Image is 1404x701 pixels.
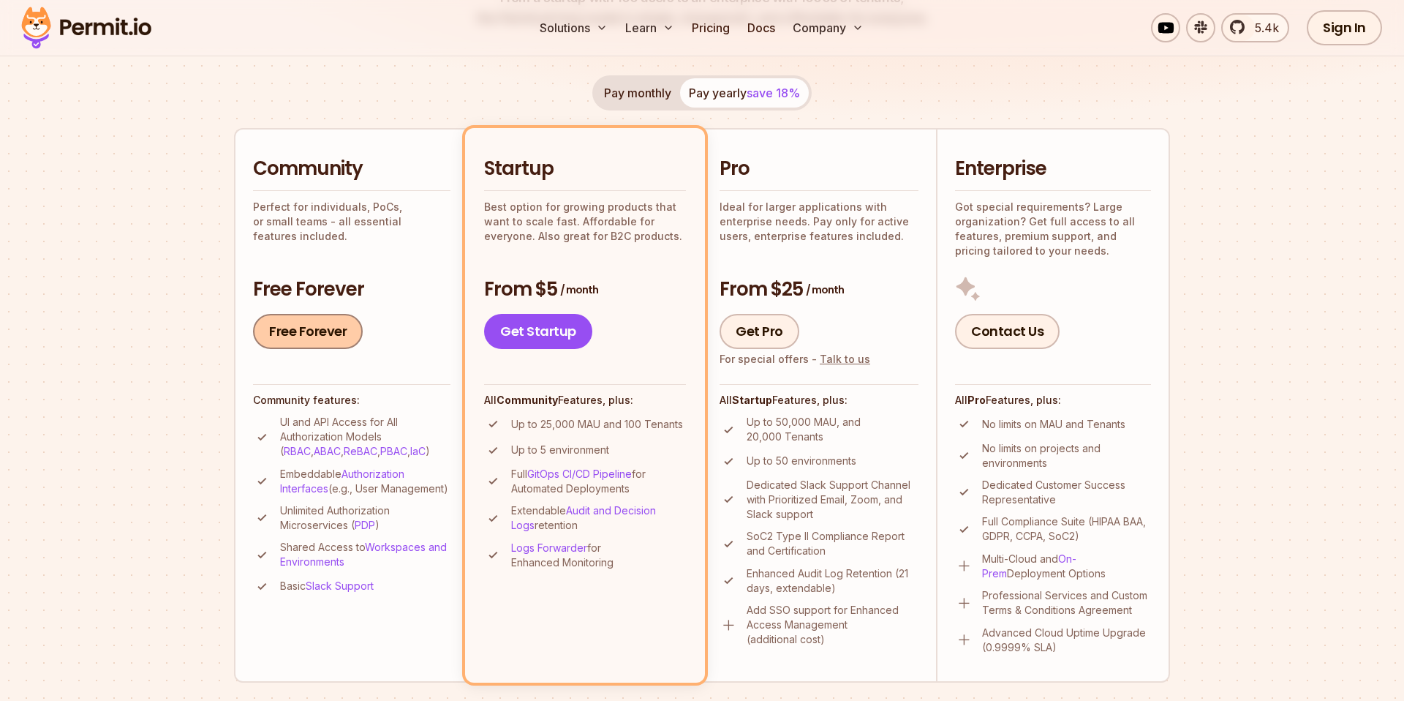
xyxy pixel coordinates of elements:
p: Advanced Cloud Uptime Upgrade (0.9999% SLA) [982,626,1151,655]
h3: Free Forever [253,277,450,303]
a: Get Startup [484,314,592,349]
p: Multi-Cloud and Deployment Options [982,552,1151,581]
a: Logs Forwarder [511,541,587,554]
p: Full for Automated Deployments [511,467,686,496]
h4: All Features, plus: [955,393,1151,408]
p: SoC2 Type II Compliance Report and Certification [747,529,918,558]
h3: From $5 [484,277,686,303]
a: 5.4k [1221,13,1289,42]
span: 5.4k [1246,19,1279,37]
a: Talk to us [820,353,870,365]
p: Ideal for larger applications with enterprise needs. Pay only for active users, enterprise featur... [720,200,918,244]
h2: Enterprise [955,156,1151,182]
a: Authorization Interfaces [280,468,404,495]
p: Basic [280,579,374,593]
span: / month [806,282,844,297]
a: PBAC [380,445,407,457]
a: RBAC [284,445,311,457]
h2: Startup [484,156,686,182]
h4: All Features, plus: [484,393,686,408]
h2: Pro [720,156,918,182]
p: Got special requirements? Large organization? Get full access to all features, premium support, a... [955,200,1151,258]
strong: Startup [732,394,772,406]
a: ABAC [314,445,341,457]
a: ReBAC [344,445,377,457]
p: Up to 25,000 MAU and 100 Tenants [511,417,683,432]
span: / month [560,282,598,297]
a: Audit and Decision Logs [511,504,656,531]
a: Contact Us [955,314,1060,349]
p: Shared Access to [280,540,450,569]
p: Unlimited Authorization Microservices ( ) [280,503,450,533]
p: for Enhanced Monitoring [511,541,686,570]
a: Free Forever [253,314,363,349]
h3: From $25 [720,277,918,303]
h2: Community [253,156,450,182]
p: Embeddable (e.g., User Management) [280,467,450,496]
p: Dedicated Slack Support Channel with Prioritized Email, Zoom, and Slack support [747,478,918,522]
button: Solutions [534,13,614,42]
img: Permit logo [15,3,158,53]
button: Company [787,13,869,42]
p: Dedicated Customer Success Representative [982,478,1151,507]
p: Best option for growing products that want to scale fast. Affordable for everyone. Also great for... [484,200,686,244]
p: Full Compliance Suite (HIPAA BAA, GDPR, CCPA, SoC2) [982,514,1151,544]
div: For special offers - [720,352,870,367]
button: Learn [619,13,680,42]
strong: Community [497,394,558,406]
a: Docs [741,13,781,42]
a: PDP [355,519,375,531]
p: Up to 50 environments [747,454,856,468]
p: Up to 50,000 MAU, and 20,000 Tenants [747,415,918,444]
a: On-Prem [982,552,1076,580]
p: Add SSO support for Enhanced Access Management (additional cost) [747,603,918,647]
a: IaC [410,445,426,457]
p: No limits on projects and environments [982,441,1151,471]
a: Slack Support [306,580,374,592]
p: UI and API Access for All Authorization Models ( , , , , ) [280,415,450,459]
p: Perfect for individuals, PoCs, or small teams - all essential features included. [253,200,450,244]
a: GitOps CI/CD Pipeline [527,468,632,480]
h4: All Features, plus: [720,393,918,408]
a: Pricing [686,13,736,42]
p: Professional Services and Custom Terms & Conditions Agreement [982,588,1151,618]
button: Pay monthly [595,78,680,108]
h4: Community features: [253,393,450,408]
a: Get Pro [720,314,799,349]
p: Up to 5 environment [511,443,609,457]
a: Sign In [1307,10,1382,45]
p: Enhanced Audit Log Retention (21 days, extendable) [747,566,918,596]
p: No limits on MAU and Tenants [982,417,1125,432]
strong: Pro [967,394,986,406]
p: Extendable retention [511,503,686,533]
